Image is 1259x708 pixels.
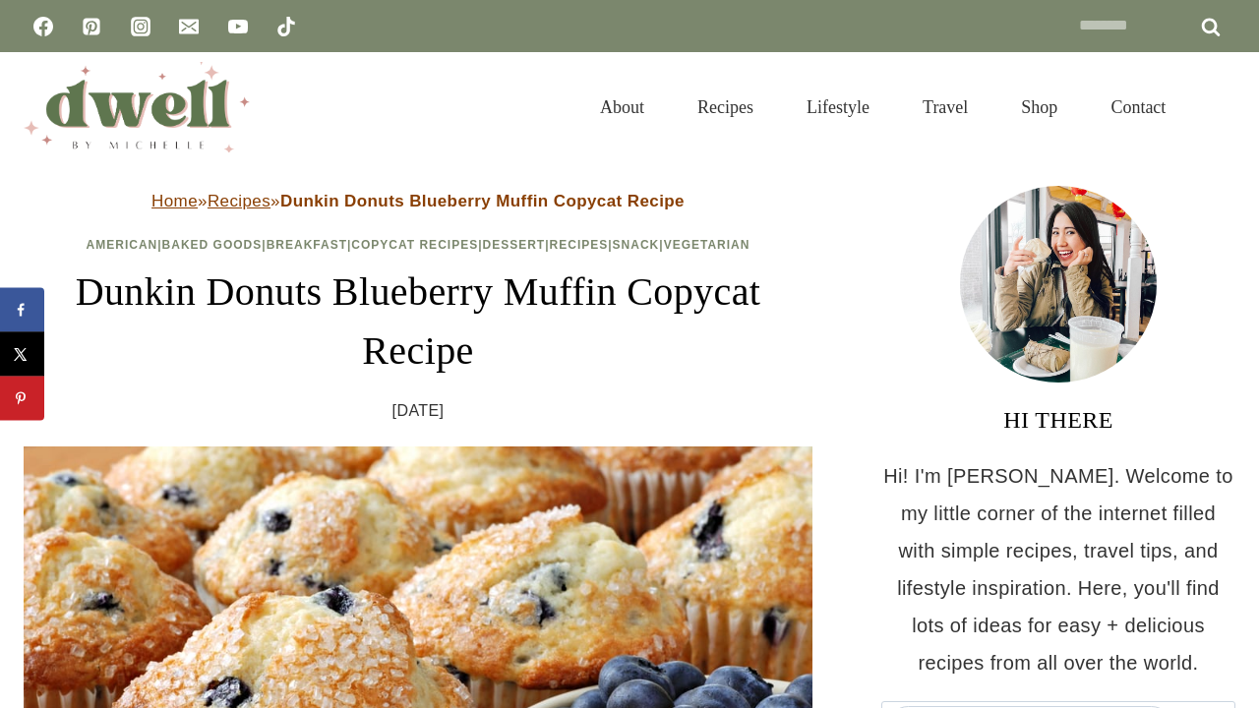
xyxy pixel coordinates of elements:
[896,73,994,142] a: Travel
[280,192,685,210] strong: Dunkin Donuts Blueberry Muffin Copycat Recipe
[1084,73,1192,142] a: Contact
[208,192,270,210] a: Recipes
[483,238,546,252] a: Dessert
[351,238,478,252] a: Copycat Recipes
[881,402,1235,438] h3: HI THERE
[780,73,896,142] a: Lifestyle
[72,7,111,46] a: Pinterest
[169,7,209,46] a: Email
[87,238,750,252] span: | | | | | | |
[24,263,812,381] h1: Dunkin Donuts Blueberry Muffin Copycat Recipe
[881,457,1235,681] p: Hi! I'm [PERSON_NAME]. Welcome to my little corner of the internet filled with simple recipes, tr...
[613,238,660,252] a: Snack
[671,73,780,142] a: Recipes
[162,238,263,252] a: Baked Goods
[87,238,158,252] a: American
[267,238,347,252] a: Breakfast
[550,238,609,252] a: Recipes
[392,396,445,426] time: [DATE]
[994,73,1084,142] a: Shop
[573,73,671,142] a: About
[267,7,306,46] a: TikTok
[218,7,258,46] a: YouTube
[24,7,63,46] a: Facebook
[24,62,250,152] img: DWELL by michelle
[121,7,160,46] a: Instagram
[1202,90,1235,124] button: View Search Form
[151,192,198,210] a: Home
[573,73,1192,142] nav: Primary Navigation
[664,238,750,252] a: Vegetarian
[151,192,685,210] span: » »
